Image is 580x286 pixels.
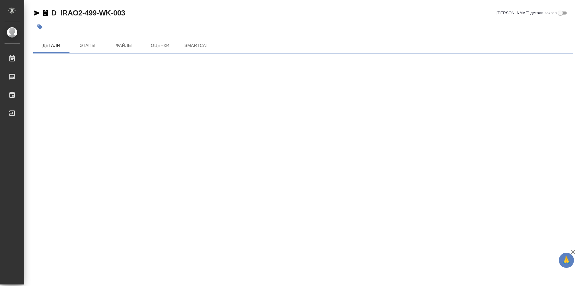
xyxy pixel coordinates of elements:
[33,20,47,34] button: Добавить тэг
[73,42,102,49] span: Этапы
[497,10,557,16] span: [PERSON_NAME] детали заказа
[182,42,211,49] span: SmartCat
[559,253,574,268] button: 🙏
[561,254,572,267] span: 🙏
[109,42,138,49] span: Файлы
[42,9,49,17] button: Скопировать ссылку
[51,9,125,17] a: D_IRAO2-499-WK-003
[33,9,40,17] button: Скопировать ссылку для ЯМессенджера
[37,42,66,49] span: Детали
[146,42,175,49] span: Оценки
